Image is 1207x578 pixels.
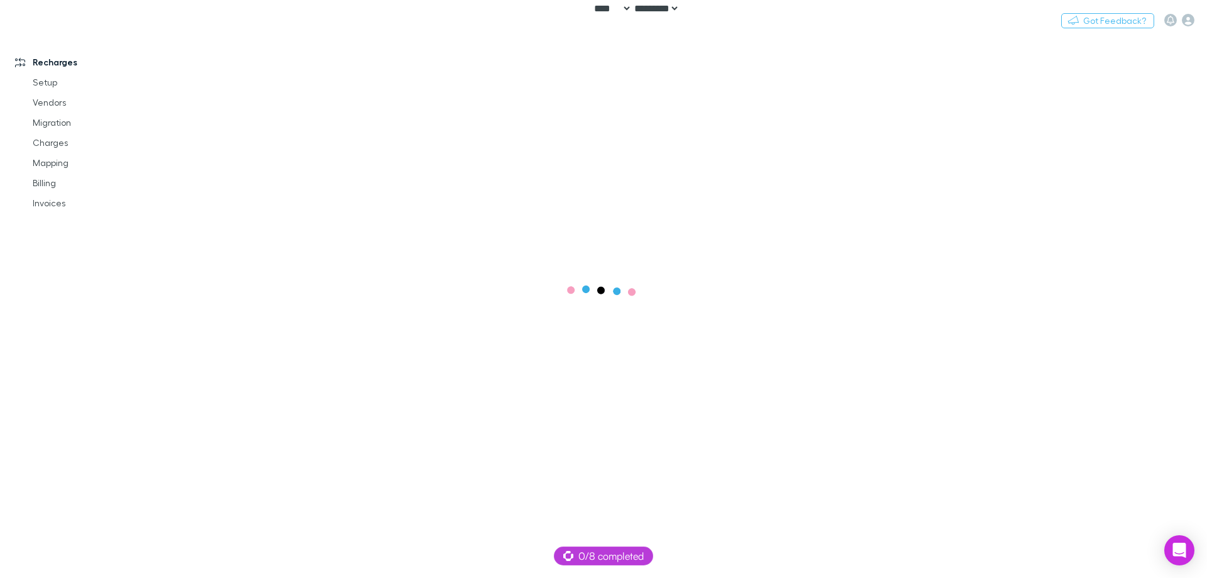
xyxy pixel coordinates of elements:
[1061,13,1154,28] button: Got Feedback?
[20,92,170,113] a: Vendors
[1164,535,1194,565] div: Open Intercom Messenger
[20,113,170,133] a: Migration
[20,193,170,213] a: Invoices
[20,153,170,173] a: Mapping
[20,173,170,193] a: Billing
[20,72,170,92] a: Setup
[3,52,170,72] a: Recharges
[20,133,170,153] a: Charges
